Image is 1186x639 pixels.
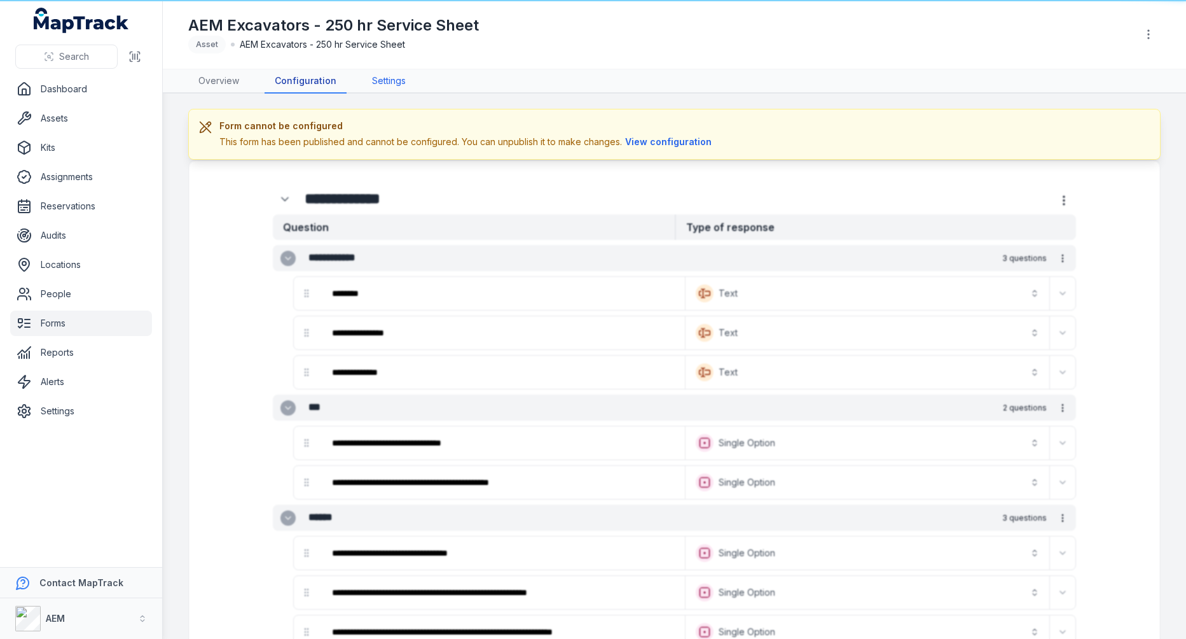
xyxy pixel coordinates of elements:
span: Search [59,50,89,63]
div: Asset [188,36,226,53]
a: Overview [188,69,249,94]
a: Audits [10,223,152,248]
a: Assets [10,106,152,131]
a: Locations [10,252,152,277]
h1: AEM Excavators - 250 hr Service Sheet [188,15,479,36]
a: Settings [362,69,416,94]
button: View configuration [622,135,715,149]
span: AEM Excavators - 250 hr Service Sheet [240,38,405,51]
a: People [10,281,152,307]
a: Configuration [265,69,347,94]
a: Settings [10,398,152,424]
a: Assignments [10,164,152,190]
button: Search [15,45,118,69]
a: Forms [10,311,152,336]
a: Reservations [10,193,152,219]
div: This form has been published and cannot be configured. You can unpublish it to make changes. [219,135,715,149]
a: MapTrack [34,8,129,33]
a: Alerts [10,369,152,395]
h3: Form cannot be configured [219,120,715,132]
a: Dashboard [10,76,152,102]
strong: AEM [46,613,65,624]
a: Kits [10,135,152,160]
a: Reports [10,340,152,365]
strong: Contact MapTrack [39,577,123,588]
